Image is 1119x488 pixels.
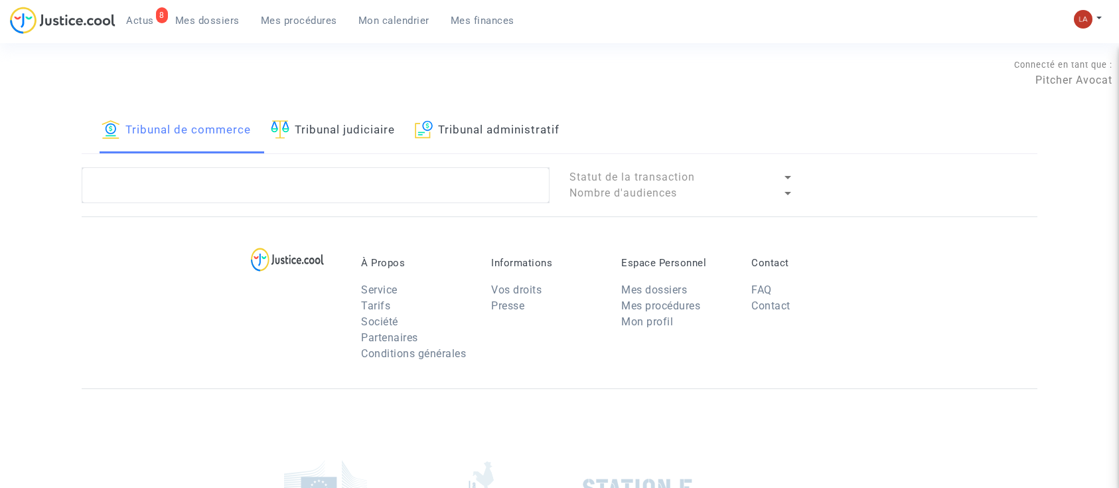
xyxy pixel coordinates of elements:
a: Conditions générales [361,347,466,360]
a: Mes procédures [621,299,700,312]
a: Tribunal de commerce [102,108,251,153]
a: Tribunal administratif [415,108,559,153]
img: icon-archive.svg [415,120,433,139]
div: 8 [156,7,168,23]
a: Mon profil [621,315,673,328]
a: Vos droits [491,284,542,296]
p: Informations [491,257,601,269]
a: Mon calendrier [348,11,440,31]
img: 3f9b7d9779f7b0ffc2b90d026f0682a9 [1074,10,1092,29]
img: logo-lg.svg [251,248,325,272]
span: Mes dossiers [175,15,240,27]
img: icon-banque.svg [102,120,120,139]
a: Mes finances [440,11,525,31]
a: Tribunal judiciaire [271,108,395,153]
a: Mes dossiers [621,284,687,296]
a: Mes dossiers [165,11,250,31]
p: Contact [751,257,861,269]
img: jc-logo.svg [10,7,115,34]
p: Espace Personnel [621,257,731,269]
span: Statut de la transaction [569,171,695,183]
a: Société [361,315,398,328]
p: À Propos [361,257,471,269]
span: Nombre d'audiences [569,187,677,199]
a: Mes procédures [250,11,348,31]
a: Contact [751,299,790,312]
span: Mon calendrier [358,15,429,27]
span: Actus [126,15,154,27]
span: Mes finances [451,15,514,27]
a: Service [361,284,398,296]
img: icon-faciliter-sm.svg [271,120,289,139]
a: Tarifs [361,299,390,312]
a: 8Actus [115,11,165,31]
span: Connecté en tant que : [1014,60,1112,70]
span: Mes procédures [261,15,337,27]
a: Presse [491,299,524,312]
a: FAQ [751,284,772,296]
a: Partenaires [361,331,418,344]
